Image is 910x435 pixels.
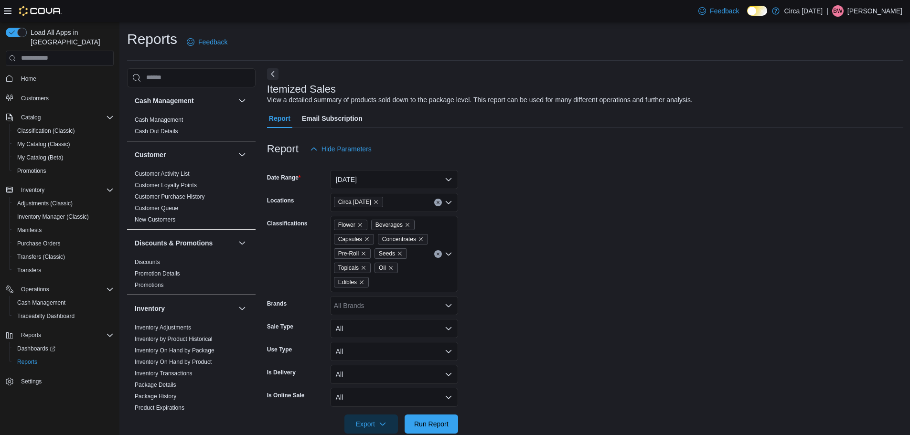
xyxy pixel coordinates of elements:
div: Brynn Watson [832,5,844,17]
span: Edibles [338,277,357,287]
span: Beverages [371,220,415,230]
span: Traceabilty Dashboard [13,310,114,322]
span: Package Details [135,381,176,389]
h1: Reports [127,30,177,49]
a: Dashboards [10,342,118,355]
span: Oil [375,263,398,273]
span: Beverages [375,220,403,230]
button: Remove Oil from selection in this group [388,265,394,271]
span: Reports [13,356,114,368]
label: Date Range [267,174,301,181]
a: Home [17,73,40,85]
button: Home [2,72,118,85]
a: Inventory Transactions [135,370,193,377]
span: Pre-Roll [338,249,359,258]
span: Oil [379,263,386,273]
span: Reports [17,329,114,341]
span: Manifests [13,224,114,236]
a: Settings [17,376,45,387]
a: Classification (Classic) [13,125,79,137]
a: Product Expirations [135,404,184,411]
a: Package History [135,393,176,400]
span: Settings [21,378,42,385]
span: Adjustments (Classic) [17,200,73,207]
span: Home [17,73,114,85]
button: Inventory [135,304,235,313]
h3: Report [267,143,299,155]
span: Customer Loyalty Points [135,181,197,189]
a: Inventory On Hand by Product [135,359,212,365]
a: Inventory Adjustments [135,324,191,331]
button: Discounts & Promotions [135,238,235,248]
label: Brands [267,300,287,308]
span: Edibles [334,277,369,287]
span: Inventory Manager (Classic) [13,211,114,223]
h3: Itemized Sales [267,84,336,95]
a: Reports [13,356,41,368]
span: Catalog [21,114,41,121]
a: Adjustments (Classic) [13,198,76,209]
span: Manifests [17,226,42,234]
span: Reports [21,331,41,339]
span: My Catalog (Beta) [13,152,114,163]
button: Transfers [10,264,118,277]
button: My Catalog (Classic) [10,138,118,151]
p: [PERSON_NAME] [847,5,902,17]
a: Package Details [135,382,176,388]
button: Clear input [434,199,442,206]
a: Cash Management [13,297,69,308]
span: Reports [17,358,37,366]
button: Manifests [10,223,118,237]
a: Promotion Details [135,270,180,277]
h3: Cash Management [135,96,194,106]
span: Operations [21,286,49,293]
span: Cash Out Details [135,127,178,135]
input: Dark Mode [747,6,767,16]
span: Topicals [338,263,359,273]
span: Home [21,75,36,83]
span: My Catalog (Beta) [17,154,64,161]
button: Remove Pre-Roll from selection in this group [361,251,366,256]
button: Cash Management [10,296,118,309]
span: Capsules [334,234,374,244]
span: BW [833,5,842,17]
a: Feedback [183,32,231,52]
button: Next [267,68,278,80]
button: Remove Concentrates from selection in this group [418,236,424,242]
span: Classification (Classic) [13,125,114,137]
button: Adjustments (Classic) [10,197,118,210]
button: Reports [2,329,118,342]
span: Customer Purchase History [135,193,205,201]
span: Circa [DATE] [338,197,371,207]
button: Customer [135,150,235,159]
span: Email Subscription [302,109,363,128]
span: Pre-Roll [334,248,371,259]
span: Feedback [198,37,227,47]
label: Sale Type [267,323,293,330]
button: Inventory [236,303,248,314]
button: Reports [10,355,118,369]
a: Cash Management [135,117,183,123]
a: My Catalog (Classic) [13,138,74,150]
span: Transfers [17,266,41,274]
a: Customers [17,93,53,104]
button: All [330,365,458,384]
span: Promotions [13,165,114,177]
h3: Discounts & Promotions [135,238,213,248]
span: Hide Parameters [321,144,372,154]
a: Inventory by Product Historical [135,336,213,342]
span: Inventory On Hand by Package [135,347,214,354]
a: Feedback [695,1,743,21]
a: Dashboards [13,343,59,354]
a: Customer Purchase History [135,193,205,200]
span: Report [269,109,290,128]
button: Traceabilty Dashboard [10,309,118,323]
span: Promotion Details [135,270,180,277]
button: Discounts & Promotions [236,237,248,249]
span: Inventory [17,184,114,196]
button: All [330,388,458,407]
span: Transfers (Classic) [13,251,114,263]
